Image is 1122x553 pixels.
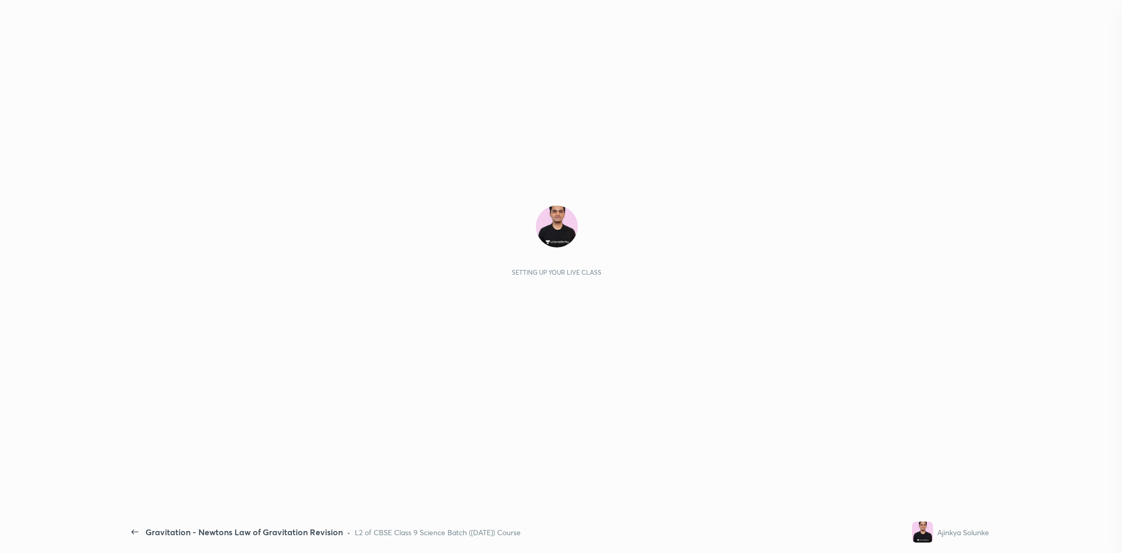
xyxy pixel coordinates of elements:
[145,526,343,538] div: Gravitation - Newtons Law of Gravitation Revision
[536,206,578,247] img: 3f984c270fec4109a57ddb5a4f02100d.jpg
[512,268,601,276] div: Setting up your live class
[937,527,989,538] div: Ajinkya Solunke
[912,522,933,543] img: 3f984c270fec4109a57ddb5a4f02100d.jpg
[347,527,351,538] div: •
[355,527,521,538] div: L2 of CBSE Class 9 Science Batch ([DATE]) Course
